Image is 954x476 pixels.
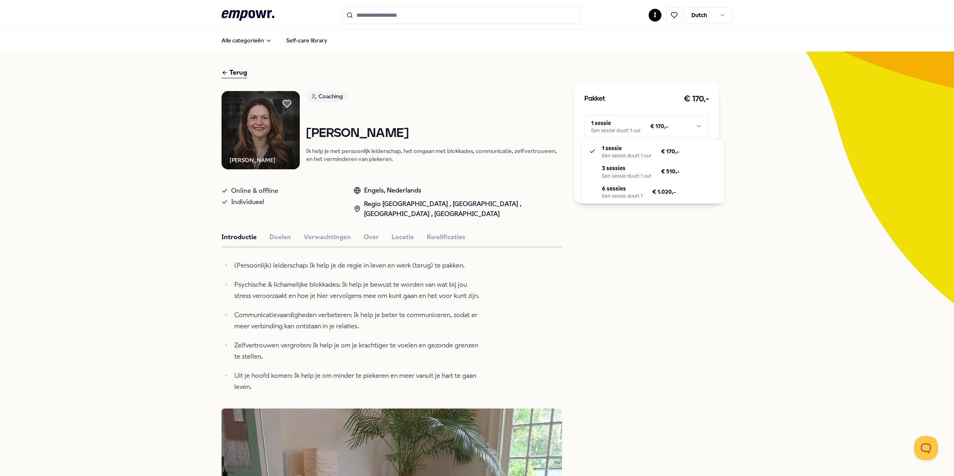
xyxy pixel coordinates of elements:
p: 1 sessie [602,144,651,153]
span: € 1.020,- [652,187,676,196]
span: € 170,- [661,147,679,156]
span: € 510,- [661,167,679,176]
p: 3 sessies [602,164,651,173]
div: Een sessie duurt 1 [602,193,643,199]
div: Een sessie duurt 1 uur [602,173,651,179]
p: 6 sessies [602,184,643,193]
div: Een sessie duurt 1 uur [602,153,651,159]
